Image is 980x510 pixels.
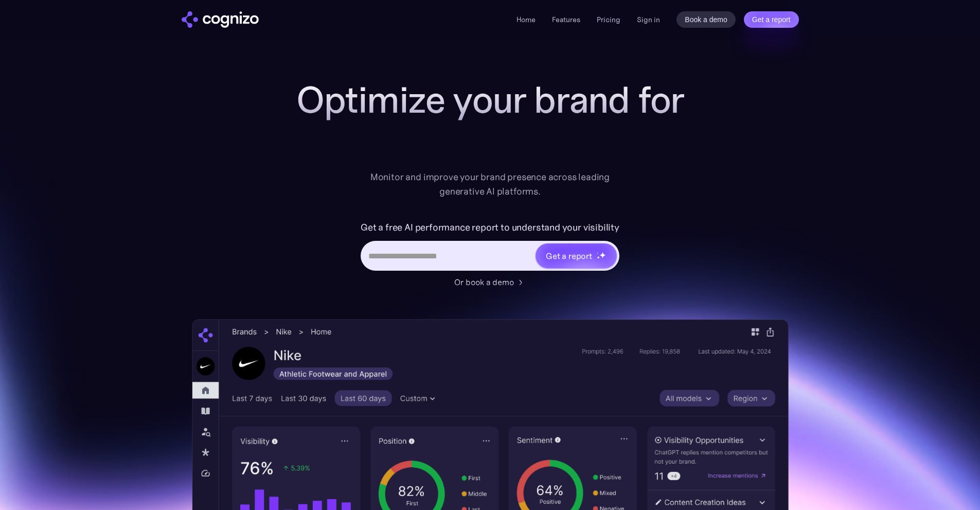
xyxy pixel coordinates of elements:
[182,11,259,28] a: home
[284,79,696,120] h1: Optimize your brand for
[516,15,536,24] a: Home
[597,15,620,24] a: Pricing
[361,219,619,236] label: Get a free AI performance report to understand your visibility
[552,15,580,24] a: Features
[454,276,526,288] a: Or book a demo
[676,11,736,28] a: Book a demo
[744,11,799,28] a: Get a report
[637,13,660,26] a: Sign in
[599,252,606,258] img: star
[182,11,259,28] img: cognizo logo
[597,256,600,259] img: star
[597,252,598,254] img: star
[364,170,617,199] div: Monitor and improve your brand presence across leading generative AI platforms.
[534,242,618,269] a: Get a reportstarstarstar
[454,276,514,288] div: Or book a demo
[361,219,619,271] form: Hero URL Input Form
[546,250,592,262] div: Get a report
